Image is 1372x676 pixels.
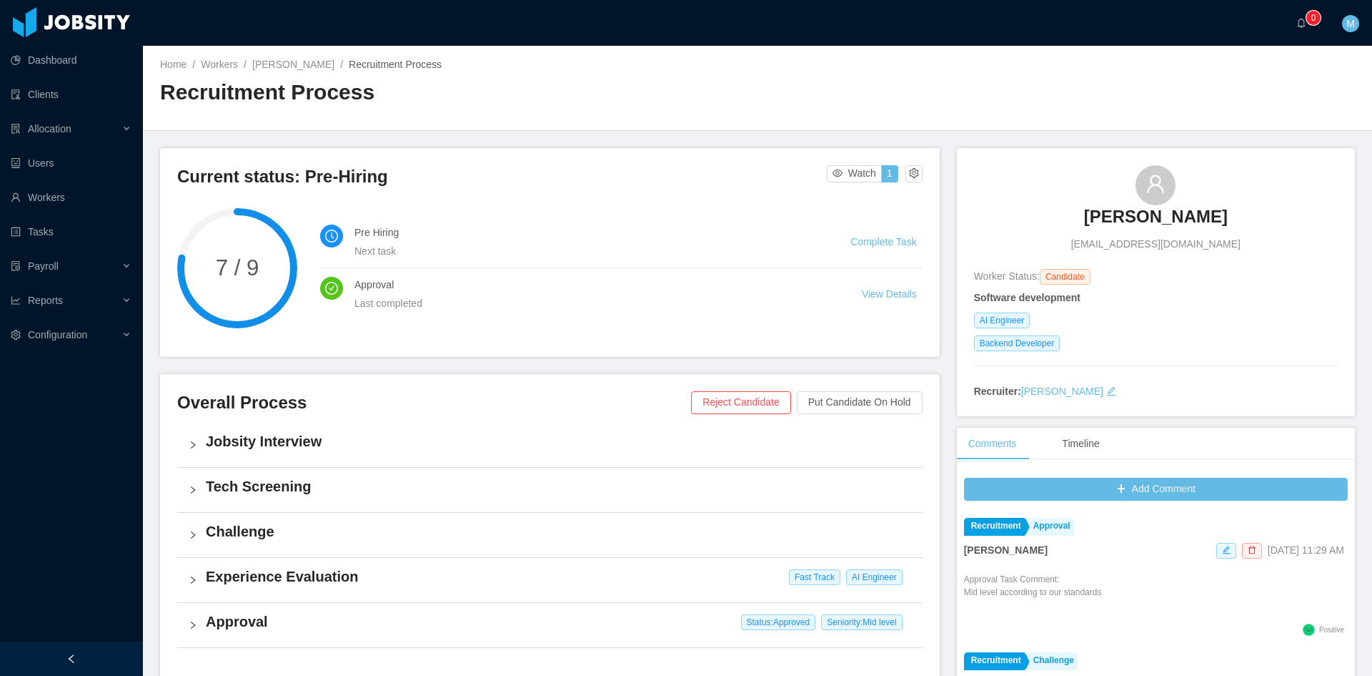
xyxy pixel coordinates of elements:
h4: Approval [206,612,911,632]
i: icon: right [189,486,197,494]
a: Complete Task [850,236,916,248]
h4: Pre Hiring [354,225,816,240]
h4: Approval [354,277,827,293]
a: Recruitment [964,518,1025,536]
span: Allocation [28,123,71,134]
a: icon: profileTasks [11,217,131,246]
span: [DATE] 11:29 AM [1268,544,1344,556]
button: Put Candidate On Hold [797,391,923,414]
div: Next task [354,243,816,259]
span: / [340,59,343,70]
i: icon: edit [1222,546,1231,554]
a: Recruitment [964,652,1025,670]
h2: Recruitment Process [160,78,757,107]
h4: Jobsity Interview [206,431,911,451]
a: Home [160,59,187,70]
i: icon: right [189,576,197,584]
span: AI Engineer [974,313,1030,328]
div: Comments [957,428,1028,460]
i: icon: delete [1248,546,1256,554]
div: Timeline [1050,428,1110,460]
span: Payroll [28,260,59,272]
a: icon: robotUsers [11,149,131,177]
span: Backend Developer [974,335,1060,351]
h4: Experience Evaluation [206,567,911,587]
i: icon: right [189,441,197,449]
a: View Details [862,288,917,300]
div: icon: rightChallenge [177,513,923,557]
i: icon: bell [1296,18,1306,28]
h4: Tech Screening [206,476,911,496]
span: Fast Track [789,569,840,585]
i: icon: user [1145,174,1165,194]
span: Positive [1319,626,1344,634]
i: icon: right [189,531,197,539]
span: / [244,59,247,70]
h3: Current status: Pre-Hiring [177,165,827,188]
i: icon: check-circle [325,282,338,295]
a: [PERSON_NAME] [1084,205,1228,237]
div: icon: rightTech Screening [177,468,923,512]
i: icon: clock-circle [325,230,338,243]
a: Workers [201,59,238,70]
button: 1 [881,165,898,182]
button: icon: plusAdd Comment [964,478,1348,501]
a: Challenge [1026,652,1078,670]
span: Reports [28,295,63,306]
a: Approval [1026,518,1074,536]
i: icon: edit [1106,386,1116,396]
span: AI Engineer [846,569,903,585]
div: icon: rightApproval [177,603,923,647]
strong: Software development [974,292,1080,303]
a: icon: pie-chartDashboard [11,46,131,74]
span: M [1346,15,1355,32]
span: Worker Status: [974,270,1040,282]
div: Approval Task Comment: [964,573,1102,620]
a: icon: auditClients [11,80,131,109]
strong: Recruiter: [974,386,1021,397]
button: Reject Candidate [691,391,790,414]
button: icon: setting [905,165,923,182]
span: / [192,59,195,70]
button: icon: eyeWatch [827,165,882,182]
a: icon: userWorkers [11,183,131,212]
span: [EMAIL_ADDRESS][DOMAIN_NAME] [1071,237,1241,252]
p: Mid level according to our standards [964,586,1102,599]
a: [PERSON_NAME] [252,59,334,70]
span: 7 / 9 [177,257,297,279]
i: icon: file-protect [11,261,21,271]
h4: Challenge [206,521,911,542]
i: icon: setting [11,330,21,340]
sup: 0 [1306,11,1321,25]
i: icon: solution [11,124,21,134]
i: icon: right [189,621,197,630]
div: icon: rightExperience Evaluation [177,558,923,602]
h3: [PERSON_NAME] [1084,205,1228,228]
a: [PERSON_NAME] [1021,386,1103,397]
div: Last completed [354,295,827,311]
span: Configuration [28,329,87,341]
i: icon: line-chart [11,295,21,305]
h3: Overall Process [177,391,691,414]
span: Candidate [1040,269,1090,285]
strong: [PERSON_NAME] [964,544,1048,556]
span: Seniority: Mid level [821,614,902,630]
span: Recruitment Process [349,59,442,70]
div: icon: rightJobsity Interview [177,423,923,467]
span: Status: Approved [741,614,816,630]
